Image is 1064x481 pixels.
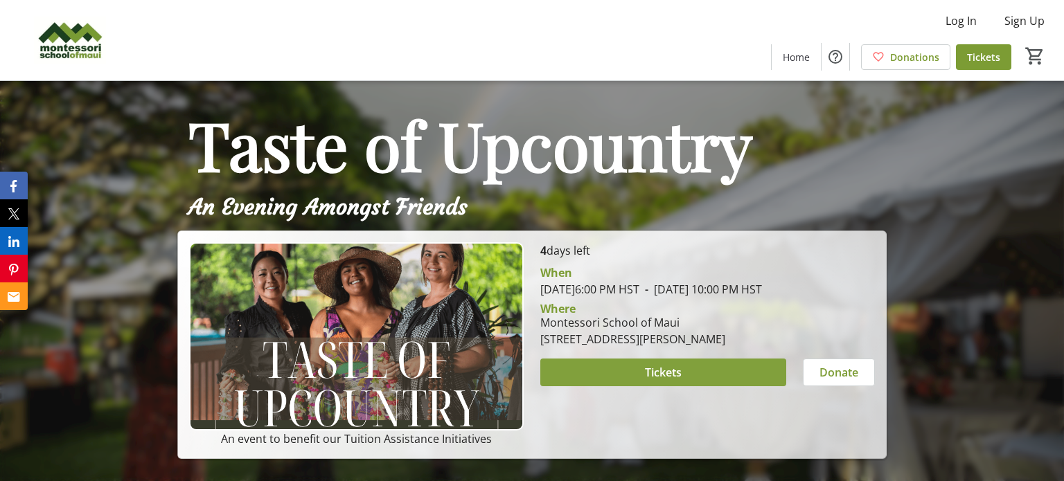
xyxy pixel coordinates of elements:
a: Home [772,44,821,70]
span: Donations [890,50,939,64]
div: [STREET_ADDRESS][PERSON_NAME] [540,331,725,347]
button: Tickets [540,359,786,386]
div: Where [540,303,576,314]
button: Cart [1022,44,1047,69]
p: An event to benefit our Tuition Assistance Initiatives [189,430,524,447]
span: Sign Up [1004,12,1045,29]
div: Montessori School of Maui [540,314,725,331]
span: - [639,282,654,297]
span: An Evening Amongst Friends [188,193,468,221]
span: [DATE] 6:00 PM HST [540,282,639,297]
p: days left [540,242,875,259]
span: Log In [946,12,977,29]
span: Tickets [645,364,682,381]
span: [DATE] 10:00 PM HST [639,282,762,297]
span: Taste of Upcountry [188,100,752,188]
a: Tickets [956,44,1011,70]
span: Tickets [967,50,1000,64]
div: When [540,264,572,281]
img: Montessori School of Maui's Logo [8,6,132,75]
img: Campaign CTA Media Photo [189,242,524,430]
button: Sign Up [993,10,1056,32]
a: Donations [861,44,950,70]
span: Donate [819,364,858,381]
button: Log In [934,10,988,32]
span: 4 [540,243,547,258]
span: Home [783,50,810,64]
button: Donate [803,359,875,386]
button: Help [822,43,849,71]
